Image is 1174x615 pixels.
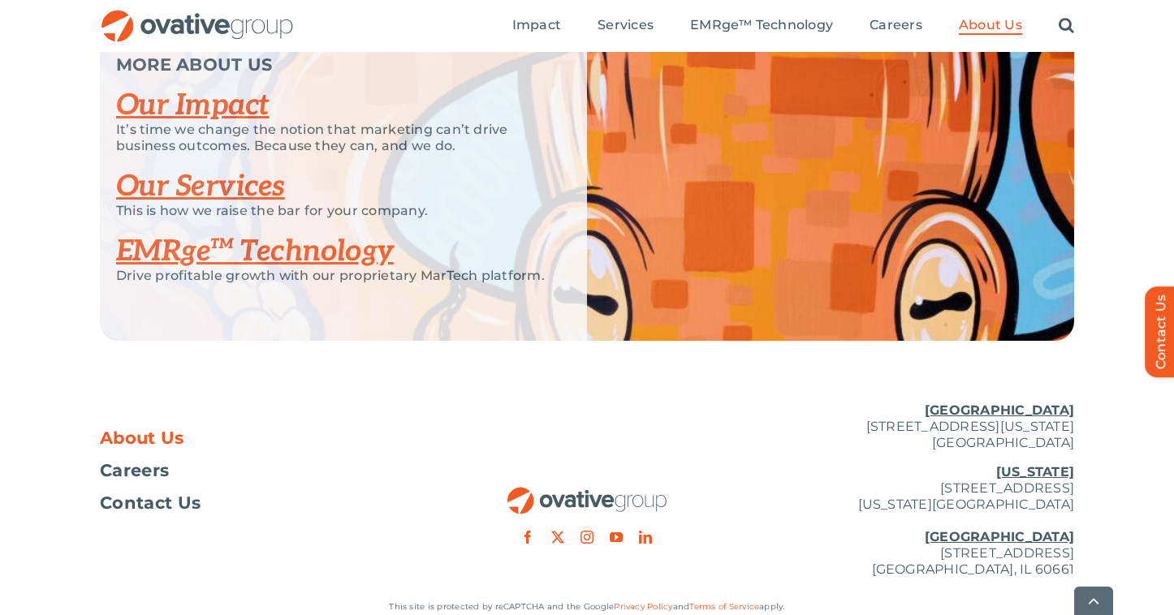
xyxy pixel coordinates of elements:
a: Search [1059,17,1074,35]
a: Our Impact [116,88,270,123]
a: Terms of Service [689,601,759,612]
a: Our Services [116,169,285,204]
a: Contact Us [100,495,425,511]
p: It’s time we change the notion that marketing can’t drive business outcomes. Because they can, an... [116,122,546,154]
u: [GEOGRAPHIC_DATA] [925,529,1074,544]
span: Contact Us [100,495,201,511]
a: linkedin [639,531,652,544]
a: About Us [959,17,1022,35]
u: [US_STATE] [996,464,1074,480]
a: twitter [551,531,564,544]
a: youtube [610,531,623,544]
u: [GEOGRAPHIC_DATA] [925,402,1074,418]
a: About Us [100,430,425,446]
p: MORE ABOUT US [116,57,546,73]
span: Careers [870,17,922,33]
p: [STREET_ADDRESS] [US_STATE][GEOGRAPHIC_DATA] [STREET_ADDRESS] [GEOGRAPHIC_DATA], IL 60661 [749,464,1074,578]
span: About Us [959,17,1022,33]
a: Impact [512,17,561,35]
a: Careers [870,17,922,35]
span: Careers [100,462,169,479]
span: EMRge™ Technology [690,17,833,33]
a: OG_Full_horizontal_RGB [100,8,295,24]
nav: Footer Menu [100,430,425,511]
a: OG_Full_horizontal_RGB [506,485,668,501]
span: About Us [100,430,184,446]
p: This site is protected by reCAPTCHA and the Google and apply. [100,599,1074,615]
p: [STREET_ADDRESS][US_STATE] [GEOGRAPHIC_DATA] [749,402,1074,451]
span: Impact [512,17,561,33]
p: This is how we raise the bar for your company. [116,203,546,219]
a: instagram [581,531,593,544]
a: Services [598,17,654,35]
span: Services [598,17,654,33]
a: EMRge™ Technology [690,17,833,35]
a: Careers [100,462,425,479]
p: Drive profitable growth with our proprietary MarTech platform. [116,268,546,284]
a: facebook [521,531,534,544]
a: Privacy Policy [614,601,672,612]
a: EMRge™ Technology [116,234,394,269]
